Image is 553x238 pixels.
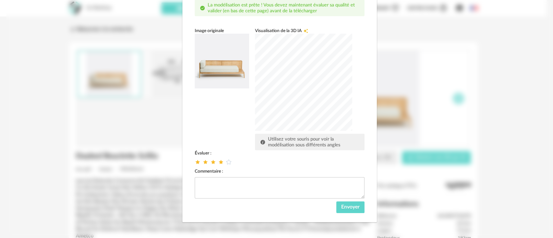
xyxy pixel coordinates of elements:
[195,34,249,88] img: neutral background
[341,204,360,210] span: Envoyer
[303,28,308,34] span: Creation icon
[208,3,355,13] span: La modélisation est prête ! Vous devez maintenant évaluer sa qualité et valider (en bas de cette ...
[195,150,364,156] div: Évaluer :
[255,28,302,34] span: Visualisation de la 3D IA
[268,137,340,147] span: Utilisez votre souris pour voir la modélisation sous différents angles
[195,28,249,34] div: Image originale
[195,168,364,174] div: Commentaire :
[336,201,364,213] button: Envoyer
